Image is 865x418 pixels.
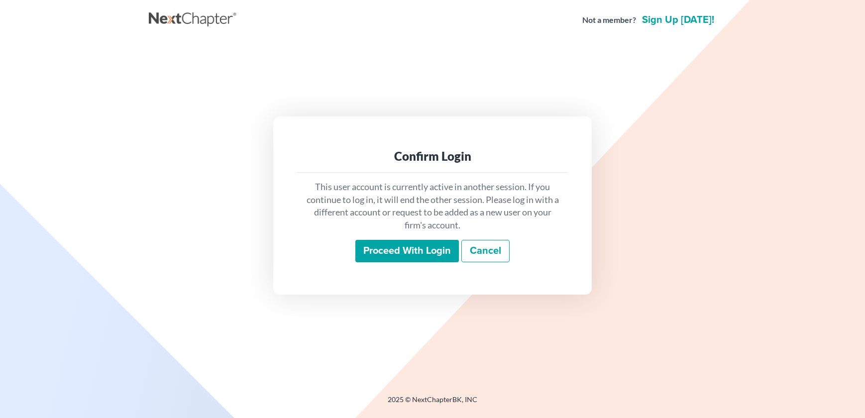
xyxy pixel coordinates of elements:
[461,240,510,263] a: Cancel
[149,395,716,413] div: 2025 © NextChapterBK, INC
[582,14,636,26] strong: Not a member?
[305,181,560,232] p: This user account is currently active in another session. If you continue to log in, it will end ...
[305,148,560,164] div: Confirm Login
[640,15,716,25] a: Sign up [DATE]!
[355,240,459,263] input: Proceed with login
